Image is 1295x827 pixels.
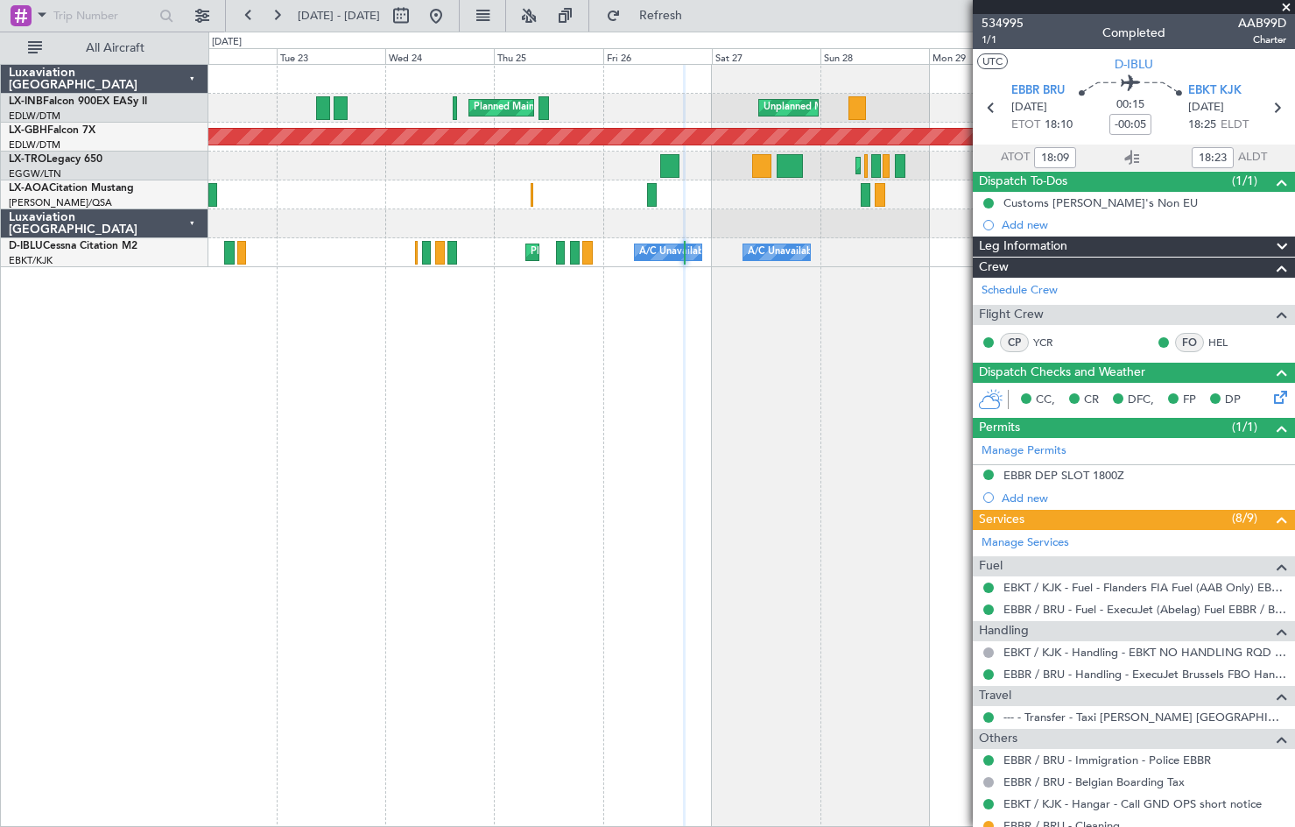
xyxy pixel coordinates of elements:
[1002,217,1286,232] div: Add new
[9,110,60,123] a: EDLW/DTM
[820,48,929,64] div: Sun 28
[979,418,1020,438] span: Permits
[1003,796,1262,811] a: EBKT / KJK - Hangar - Call GND OPS short notice
[46,42,185,54] span: All Aircraft
[9,125,47,136] span: LX-GBH
[1003,580,1286,595] a: EBKT / KJK - Fuel - Flanders FIA Fuel (AAB Only) EBKT / KJK
[1003,774,1185,789] a: EBBR / BRU - Belgian Boarding Tax
[598,2,703,30] button: Refresh
[474,95,750,121] div: Planned Maint [GEOGRAPHIC_DATA] ([GEOGRAPHIC_DATA])
[277,48,385,64] div: Tue 23
[1175,333,1204,352] div: FO
[9,138,60,152] a: EDLW/DTM
[9,183,134,194] a: LX-AOACitation Mustang
[1011,117,1040,134] span: ETOT
[53,3,154,29] input: Trip Number
[1208,335,1248,350] a: HEL
[1183,392,1196,409] span: FP
[1238,14,1286,32] span: AAB99D
[1003,468,1124,483] div: EBBR DEP SLOT 1800Z
[1011,82,1065,100] span: EBBR BRU
[385,48,494,64] div: Wed 24
[982,32,1024,47] span: 1/1
[979,621,1029,641] span: Handling
[1238,32,1286,47] span: Charter
[979,510,1024,530] span: Services
[9,167,61,180] a: EGGW/LTN
[1116,96,1144,114] span: 00:15
[1188,99,1224,117] span: [DATE]
[9,241,43,251] span: D-IBLU
[168,48,277,64] div: Mon 22
[1045,117,1073,134] span: 18:10
[298,8,380,24] span: [DATE] - [DATE]
[1232,509,1257,527] span: (8/9)
[1003,710,1286,725] a: --- - Transfer - Taxi [PERSON_NAME] [GEOGRAPHIC_DATA]
[979,556,1003,576] span: Fuel
[1188,82,1242,100] span: EBKT KJK
[9,154,102,165] a: LX-TROLegacy 650
[9,125,95,136] a: LX-GBHFalcon 7X
[982,282,1058,300] a: Schedule Crew
[1225,392,1241,409] span: DP
[1011,99,1047,117] span: [DATE]
[979,729,1017,749] span: Others
[979,686,1011,706] span: Travel
[19,34,190,62] button: All Aircraft
[977,53,1008,69] button: UTC
[929,48,1038,64] div: Mon 29
[1002,491,1286,505] div: Add new
[979,305,1044,325] span: Flight Crew
[1232,172,1257,190] span: (1/1)
[1003,645,1286,660] a: EBKT / KJK - Handling - EBKT NO HANDLING RQD FOR CJ
[982,442,1066,460] a: Manage Permits
[1084,392,1099,409] span: CR
[1001,149,1030,166] span: ATOT
[531,239,726,265] div: Planned Maint Nice ([GEOGRAPHIC_DATA])
[624,10,698,22] span: Refresh
[1003,602,1286,617] a: EBBR / BRU - Fuel - ExecuJet (Abelag) Fuel EBBR / BRU
[494,48,602,64] div: Thu 25
[1034,147,1076,168] input: --:--
[1232,418,1257,436] span: (1/1)
[9,254,53,267] a: EBKT/KJK
[1036,392,1055,409] span: CC,
[979,172,1067,192] span: Dispatch To-Dos
[212,35,242,50] div: [DATE]
[982,534,1069,552] a: Manage Services
[9,96,43,107] span: LX-INB
[982,14,1024,32] span: 534995
[1128,392,1154,409] span: DFC,
[1238,149,1267,166] span: ALDT
[979,237,1067,257] span: Leg Information
[639,239,965,265] div: A/C Unavailable [GEOGRAPHIC_DATA] ([GEOGRAPHIC_DATA] National)
[1003,753,1211,767] a: EBBR / BRU - Immigration - Police EBBR
[9,241,137,251] a: D-IBLUCessna Citation M2
[1000,333,1029,352] div: CP
[1033,335,1073,350] a: YCR
[1102,24,1165,42] div: Completed
[603,48,712,64] div: Fri 26
[712,48,820,64] div: Sat 27
[1192,147,1234,168] input: --:--
[9,196,112,209] a: [PERSON_NAME]/QSA
[764,95,920,121] div: Unplanned Maint Roma (Ciampino)
[1003,195,1198,210] div: Customs [PERSON_NAME]'s Non EU
[1188,117,1216,134] span: 18:25
[9,154,46,165] span: LX-TRO
[1115,55,1153,74] span: D-IBLU
[9,96,147,107] a: LX-INBFalcon 900EX EASy II
[9,183,49,194] span: LX-AOA
[1003,667,1286,682] a: EBBR / BRU - Handling - ExecuJet Brussels FBO Handling Abelag
[979,363,1145,383] span: Dispatch Checks and Weather
[748,239,1027,265] div: A/C Unavailable [GEOGRAPHIC_DATA]-[GEOGRAPHIC_DATA]
[1221,117,1249,134] span: ELDT
[979,258,1009,278] span: Crew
